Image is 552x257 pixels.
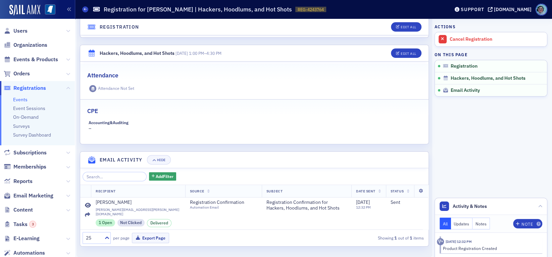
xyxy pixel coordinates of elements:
[45,4,55,15] img: SailAMX
[13,56,58,63] span: Events & Products
[13,70,30,77] span: Orders
[4,70,30,77] a: Orders
[86,234,101,242] div: 25
[401,52,416,56] div: Edit All
[4,56,58,63] a: Events & Products
[472,218,490,229] button: Notes
[156,173,173,179] span: Add Filter
[206,50,221,56] time: 4:30 PM
[13,97,28,103] a: Events
[113,235,130,241] label: per page
[13,221,36,228] span: Tasks
[13,149,47,156] span: Subscriptions
[536,4,547,15] span: Profile
[443,245,538,251] div: Product Registration Created
[4,163,46,171] a: Memberships
[83,172,147,181] input: Search…
[409,235,413,241] strong: 1
[40,4,55,16] a: View Homepage
[13,84,46,92] span: Registrations
[13,41,47,49] span: Organizations
[96,189,116,193] span: Recipient
[298,7,324,12] span: REG-4243764
[521,222,533,226] div: Note
[494,6,532,12] div: [DOMAIN_NAME]
[96,208,181,216] span: [PERSON_NAME][EMAIL_ADDRESS][PERSON_NAME][DOMAIN_NAME]
[451,75,525,81] span: Hackers, Hoodlums, and Hot Shots
[453,203,487,210] span: Activity & Notes
[104,5,292,13] h1: Registration for [PERSON_NAME] | Hackers, Hoodlums, and Hot Shots
[13,163,46,171] span: Memberships
[391,48,421,58] button: Edit All
[356,189,375,193] span: Date Sent
[147,219,171,227] div: Delivered
[190,189,204,193] span: Source
[356,199,370,205] span: [DATE]
[13,178,33,185] span: Reports
[4,84,46,92] a: Registrations
[13,27,28,35] span: Users
[157,158,166,162] div: Hide
[450,36,544,42] div: Cancel Registration
[147,155,170,164] button: Hide
[4,235,40,242] a: E-Learning
[4,41,47,49] a: Organizations
[446,239,472,244] time: 8/19/2025 12:32 PM
[98,86,134,91] div: Attendance Not Set
[435,24,455,30] h4: Actions
[435,32,547,46] a: Cancel Registration
[391,189,404,193] span: Status
[132,233,169,243] button: Export Page
[87,71,118,80] h2: Attendance
[451,218,473,229] button: Updates
[391,199,424,206] div: Sent
[89,120,129,125] div: Accounting&Auditing
[451,87,480,94] span: Email Activity
[461,6,484,12] div: Support
[96,219,115,226] div: 1 Open
[100,24,139,31] h4: Registration
[451,63,478,69] span: Registration
[29,221,36,228] div: 3
[13,206,33,214] span: Content
[266,189,283,193] span: Subject
[488,7,534,12] button: [DOMAIN_NAME]
[13,192,53,199] span: Email Marketing
[96,199,181,206] a: [PERSON_NAME]
[13,132,51,138] a: Survey Dashboard
[190,205,251,210] div: Automation Email
[315,235,424,241] div: Showing out of items
[4,178,33,185] a: Reports
[13,114,39,120] a: On-Demand
[96,199,132,206] div: [PERSON_NAME]
[190,199,257,210] a: Registration ConfirmationAutomation Email
[391,22,421,32] button: Edit All
[393,235,398,241] strong: 1
[100,156,143,163] h4: Email Activity
[4,206,33,214] a: Content
[4,27,28,35] a: Users
[9,5,40,15] img: SailAMX
[87,107,98,115] h2: CPE
[13,105,45,111] a: Event Sessions
[356,205,371,210] time: 12:32 PM
[117,219,145,226] div: Not Clicked
[440,218,451,229] button: All
[190,199,251,206] span: Registration Confirmation
[189,50,204,56] time: 1:00 PM
[13,249,45,257] span: Automations
[401,25,416,29] div: Edit All
[513,219,542,228] button: Note
[4,249,45,257] a: Automations
[4,149,47,156] a: Subscriptions
[89,120,166,132] div: –
[437,238,444,245] div: Activity
[13,235,40,242] span: E-Learning
[175,50,188,56] span: [DATE]
[4,192,53,199] a: Email Marketing
[100,50,174,57] div: Hackers, Hoodlums, and Hot Shots
[266,199,347,211] span: Registration Confirmation for Hackers, Hoodlums, and Hot Shots
[435,51,547,58] h4: On this page
[4,221,36,228] a: Tasks3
